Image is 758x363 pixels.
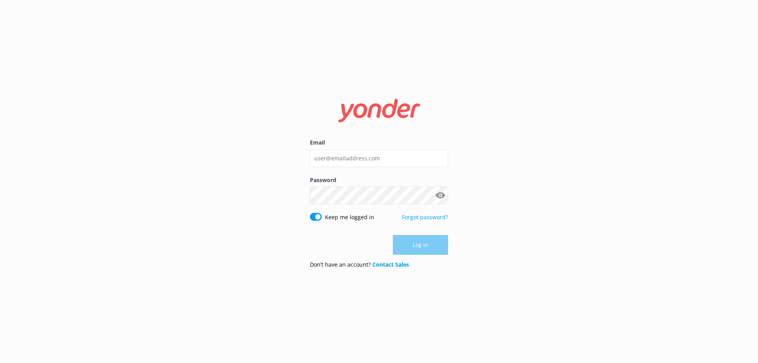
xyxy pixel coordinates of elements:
[432,188,448,203] button: Show password
[325,213,374,222] label: Keep me logged in
[372,261,409,268] a: Contact Sales
[310,149,448,167] input: user@emailaddress.com
[310,260,409,269] p: Don’t have an account?
[310,176,448,184] label: Password
[310,138,448,147] label: Email
[402,213,448,221] a: Forgot password?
